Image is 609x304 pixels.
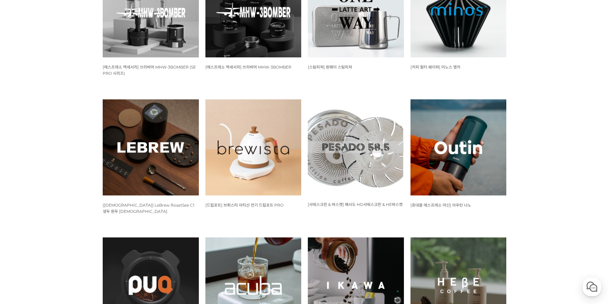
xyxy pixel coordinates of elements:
[43,208,85,224] a: 대화
[308,202,403,207] a: [샤워스크린 & 바스켓] 페사도 HD샤워스크린 & HE바스켓
[205,65,291,70] span: [에스프레소 액세서리] 쓰리바머 MHW-3BOMBER
[2,208,43,224] a: 홈
[410,202,471,208] a: [휴대용 에스프레소 머신] 아우틴 나노
[308,64,352,70] a: [스팀피쳐] 원웨이 스팀피쳐
[308,99,404,195] img: 페사도 HD샤워스크린, HE바스켓
[103,65,196,76] span: [에스프레소 액세서리] 쓰리바머 MHW-3BOMBER (SE PRO 시리즈)
[308,65,352,70] span: [스팀피쳐] 원웨이 스팀피쳐
[205,99,302,195] img: 브뤼스타, brewista, 아티산, 전기 드립포트
[85,208,126,224] a: 설정
[205,202,283,208] a: [드립포트] 브뤼스타 아티산 전기 드립포트 PRO
[410,64,460,70] a: [커피 필터 쉐이퍼] 미노스 앵커
[410,203,471,208] span: [휴대용 에스프레소 머신] 아우틴 나노
[410,99,507,195] img: 아우틴 나노 휴대용 에스프레소 머신
[21,218,25,223] span: 홈
[205,203,283,208] span: [드립포트] 브뤼스타 아티산 전기 드립포트 PRO
[410,65,460,70] span: [커피 필터 쉐이퍼] 미노스 앵커
[103,64,196,76] a: [에스프레소 액세서리] 쓰리바머 MHW-3BOMBER (SE PRO 시리즈)
[101,218,109,223] span: 설정
[103,202,194,214] a: [[DEMOGRAPHIC_DATA]] LeBrew RoastSee C1 생두 원두 [DEMOGRAPHIC_DATA]
[60,218,68,223] span: 대화
[205,64,291,70] a: [에스프레소 액세서리] 쓰리바머 MHW-3BOMBER
[103,99,199,195] img: 르브루 LeBrew
[103,203,194,214] span: [[DEMOGRAPHIC_DATA]] LeBrew RoastSee C1 생두 원두 [DEMOGRAPHIC_DATA]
